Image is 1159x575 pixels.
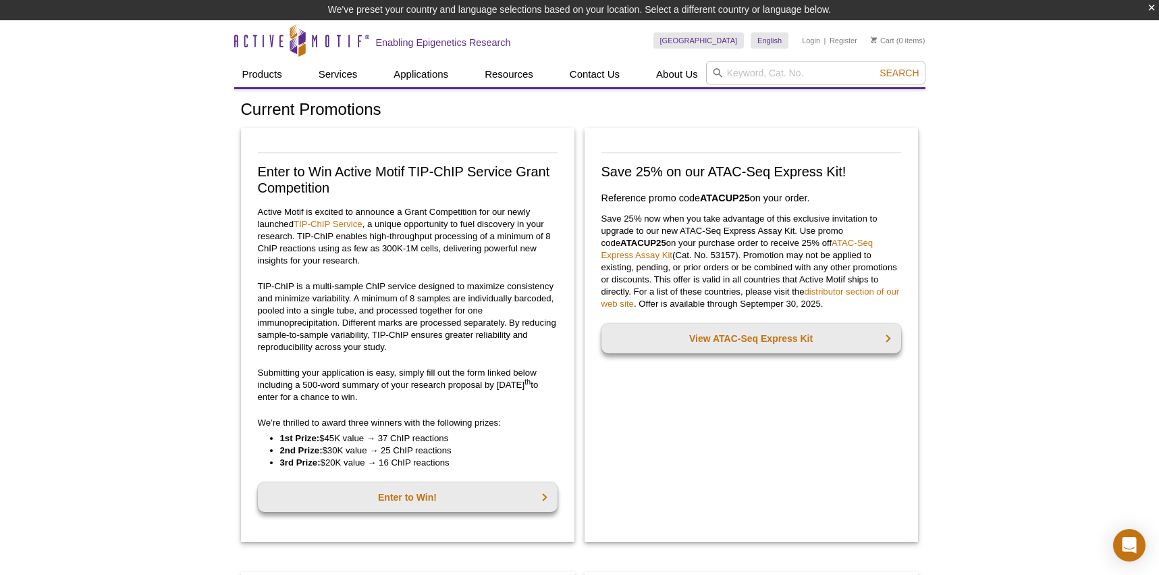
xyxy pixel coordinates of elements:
h3: Reference promo code on your order. [601,190,901,206]
sup: th [524,377,531,385]
p: Save 25% now when you take advantage of this exclusive invitation to upgrade to our new ATAC-Seq ... [601,213,901,310]
strong: ATACUP25 [620,238,666,248]
a: View ATAC-Seq Express Kit [601,324,901,353]
div: Open Intercom Messenger [1113,529,1145,561]
img: Save on ATAC-Seq Express Assay Kit [601,152,901,153]
a: English [751,32,788,49]
a: Contact Us [562,61,628,87]
a: Login [802,36,820,45]
a: Register [830,36,857,45]
li: $20K value → 16 ChIP reactions [280,457,544,469]
a: Services [311,61,366,87]
a: TIP-ChIP Service [294,219,362,229]
h2: Enter to Win Active Motif TIP-ChIP Service Grant Competition [258,164,558,196]
h2: Enabling Epigenetics Research [376,36,511,49]
a: Products [234,61,290,87]
strong: 2nd Prize: [280,445,323,455]
a: [GEOGRAPHIC_DATA] [653,32,745,49]
img: Your Cart [871,36,877,43]
a: About Us [648,61,706,87]
input: Keyword, Cat. No. [706,61,925,84]
strong: 1st Prize: [280,433,320,443]
li: | [824,32,826,49]
p: TIP-ChIP is a multi-sample ChIP service designed to maximize consistency and minimize variability... [258,280,558,353]
h2: Save 25% on our ATAC-Seq Express Kit! [601,164,901,180]
p: We’re thrilled to award three winners with the following prizes: [258,417,558,429]
li: (0 items) [871,32,925,49]
button: Search [875,67,923,79]
li: $30K value → 25 ChIP reactions [280,445,544,457]
li: $45K value → 37 ChIP reactions [280,432,544,445]
a: Cart [871,36,894,45]
a: Enter to Win! [258,482,558,512]
p: Active Motif is excited to announce a Grant Competition for our newly launched , a unique opportu... [258,206,558,267]
p: Submitting your application is easy, simply fill out the form linked below including a 500-word s... [258,367,558,403]
span: Search [880,68,919,78]
strong: 3rd Prize: [280,457,321,468]
a: Resources [477,61,541,87]
img: TIP-ChIP Service Grant Competition [258,152,558,153]
strong: ATACUP25 [700,193,750,203]
h1: Current Promotions [241,101,919,120]
a: Applications [385,61,456,87]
